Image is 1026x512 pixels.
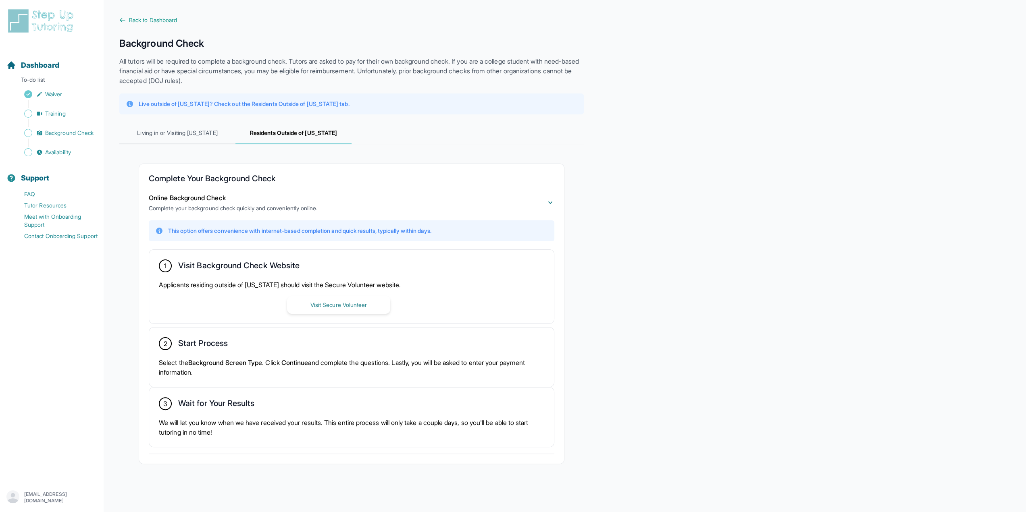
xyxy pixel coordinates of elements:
img: logo [6,8,78,34]
p: This option offers convenience with internet-based completion and quick results, typically within... [168,227,431,235]
p: All tutors will be required to complete a background check. Tutors are asked to pay for their own... [119,56,584,85]
p: Applicants residing outside of [US_STATE] should visit the Secure Volunteer website. [159,280,544,290]
span: Dashboard [21,60,59,71]
span: Availability [45,148,71,156]
a: Meet with Onboarding Support [6,211,103,230]
span: 3 [163,399,167,408]
button: [EMAIL_ADDRESS][DOMAIN_NAME] [6,490,96,505]
a: Back to Dashboard [119,16,584,24]
p: Complete your background check quickly and conveniently online. [149,204,317,212]
button: Online Background CheckComplete your background check quickly and conveniently online. [149,193,554,212]
h2: Visit Background Check Website [178,261,300,274]
p: We will let you know when we have received your results. This entire process will only take a cou... [159,418,544,437]
button: Visit Secure Volunteer [287,296,390,314]
h2: Wait for Your Results [178,398,254,411]
p: To-do list [3,76,100,87]
a: Training [6,108,103,119]
a: Waiver [6,89,103,100]
span: Online Background Check [149,194,226,202]
h2: Start Process [178,338,228,351]
h2: Complete Your Background Check [149,174,554,187]
a: FAQ [6,189,103,200]
a: Contact Onboarding Support [6,230,103,242]
h1: Background Check [119,37,584,50]
span: 1 [164,261,166,271]
span: Residents Outside of [US_STATE] [235,122,352,144]
span: Waiver [45,90,62,98]
span: Living in or Visiting [US_STATE] [119,122,235,144]
a: Availability [6,147,103,158]
span: Back to Dashboard [129,16,177,24]
span: Background Check [45,129,94,137]
a: Background Check [6,127,103,139]
p: [EMAIL_ADDRESS][DOMAIN_NAME] [24,491,96,504]
span: Background Screen Type [188,359,262,367]
button: Dashboard [3,47,100,74]
span: Continue [281,359,308,367]
a: Dashboard [6,60,59,71]
span: Training [45,110,66,118]
nav: Tabs [119,122,584,144]
p: Select the . Click and complete the questions. Lastly, you will be asked to enter your payment in... [159,358,544,377]
a: Visit Secure Volunteer [287,301,390,309]
a: Tutor Resources [6,200,103,211]
span: 2 [163,339,167,348]
button: Support [3,160,100,187]
span: Support [21,172,50,184]
p: Live outside of [US_STATE]? Check out the Residents Outside of [US_STATE] tab. [139,100,349,108]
